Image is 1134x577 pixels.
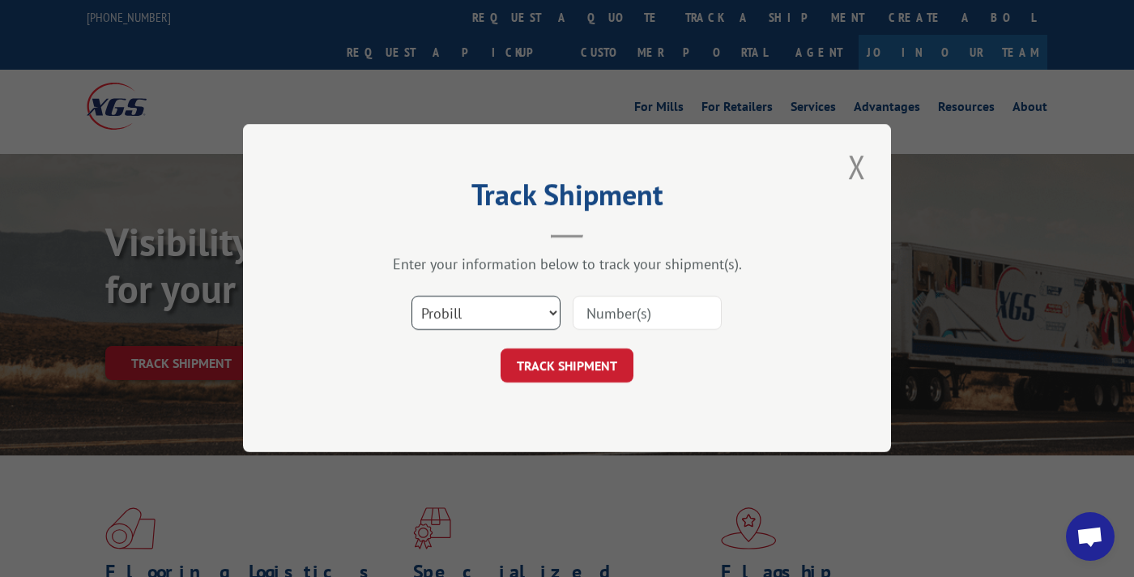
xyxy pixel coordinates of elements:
[843,144,871,189] button: Close modal
[573,297,722,331] input: Number(s)
[1066,512,1115,561] a: Open chat
[324,255,810,274] div: Enter your information below to track your shipment(s).
[324,183,810,214] h2: Track Shipment
[501,349,633,383] button: TRACK SHIPMENT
